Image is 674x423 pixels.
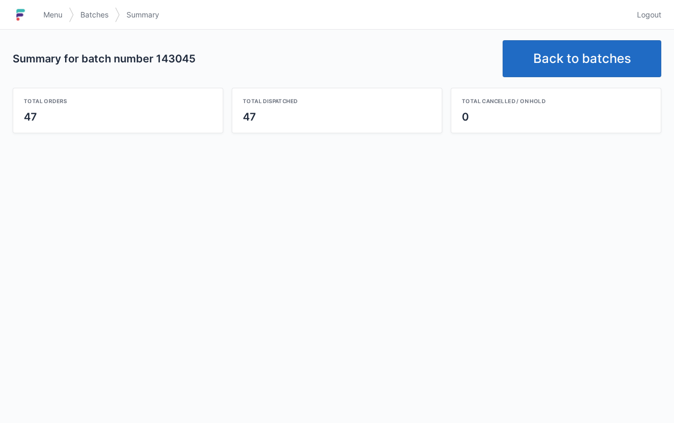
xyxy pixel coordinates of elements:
[243,109,431,124] div: 47
[74,5,115,24] a: Batches
[243,97,431,105] div: Total dispatched
[43,10,62,20] span: Menu
[13,6,29,23] img: logo-small.jpg
[462,97,650,105] div: Total cancelled / on hold
[24,97,212,105] div: Total orders
[503,40,661,77] a: Back to batches
[80,10,108,20] span: Batches
[462,109,650,124] div: 0
[637,10,661,20] span: Logout
[115,2,120,27] img: svg>
[631,5,661,24] a: Logout
[37,5,69,24] a: Menu
[13,51,494,66] h2: Summary for batch number 143045
[24,109,212,124] div: 47
[126,10,159,20] span: Summary
[69,2,74,27] img: svg>
[120,5,166,24] a: Summary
